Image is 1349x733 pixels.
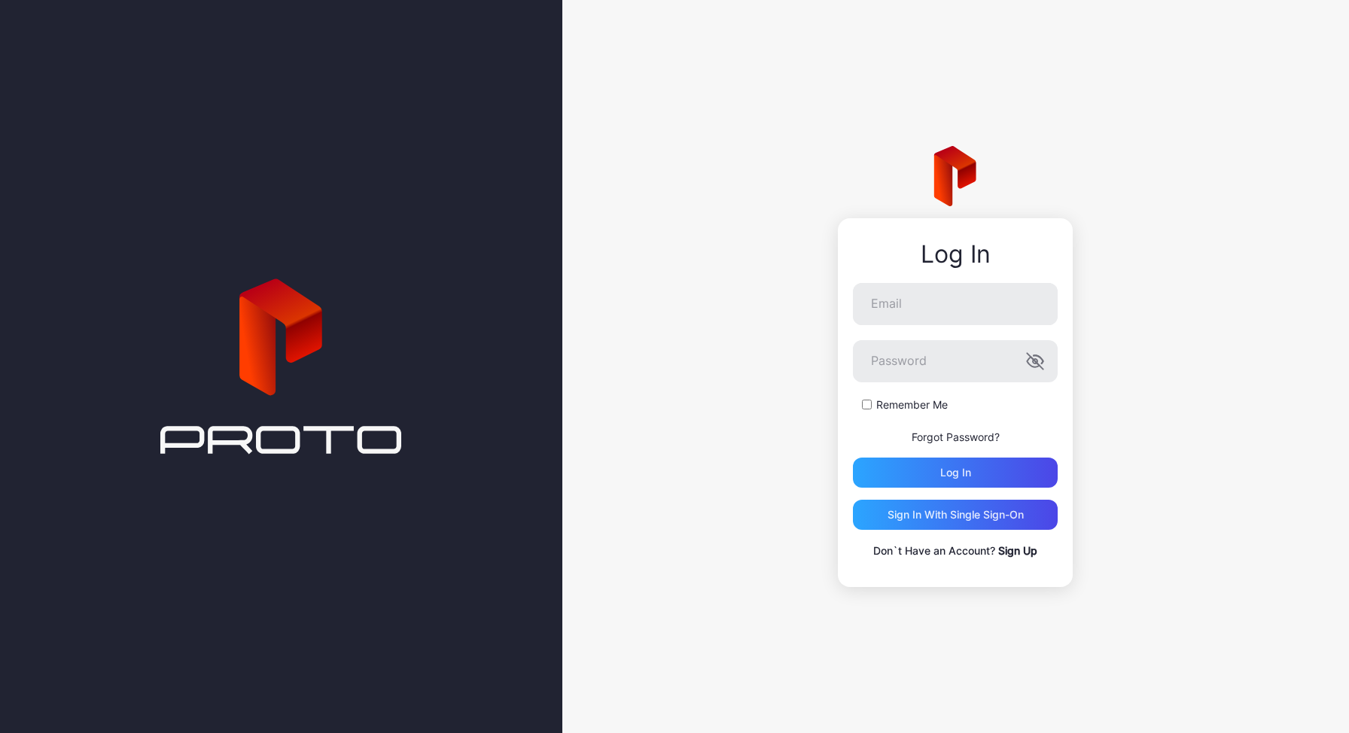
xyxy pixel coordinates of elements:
[853,283,1058,325] input: Email
[853,542,1058,560] p: Don`t Have an Account?
[853,340,1058,382] input: Password
[912,430,1000,443] a: Forgot Password?
[853,458,1058,488] button: Log in
[888,509,1024,521] div: Sign in With Single Sign-On
[853,500,1058,530] button: Sign in With Single Sign-On
[876,397,948,412] label: Remember Me
[998,544,1037,557] a: Sign Up
[853,241,1058,268] div: Log In
[1026,352,1044,370] button: Password
[940,467,971,479] div: Log in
